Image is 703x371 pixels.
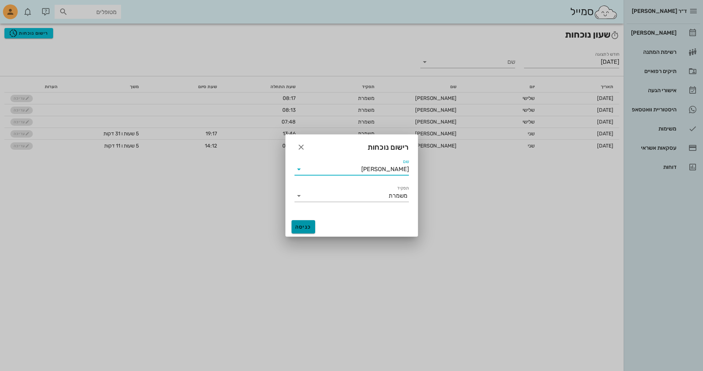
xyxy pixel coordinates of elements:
div: משמרת [389,193,407,199]
div: רישום נוכחות [286,135,418,157]
button: כניסה [292,220,315,233]
label: שם [403,159,409,164]
label: תפקיד [397,185,409,191]
div: תפקידמשמרת [294,190,409,202]
span: כניסה [294,224,312,230]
